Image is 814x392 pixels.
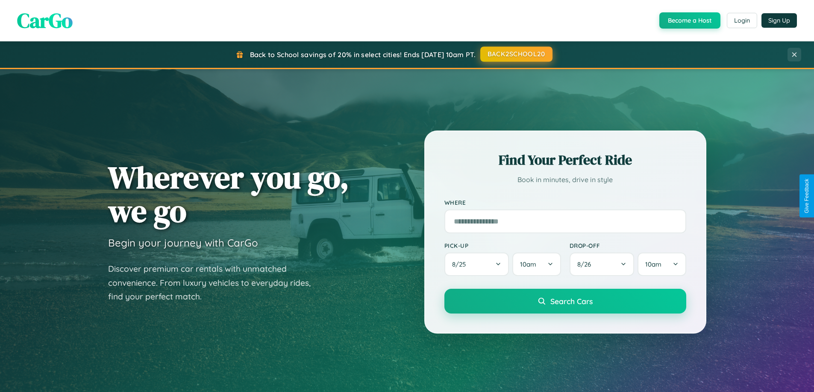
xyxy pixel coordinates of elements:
button: 8/26 [570,253,635,276]
p: Discover premium car rentals with unmatched convenience. From luxury vehicles to everyday rides, ... [108,262,322,304]
p: Book in minutes, drive in style [444,174,686,186]
label: Drop-off [570,242,686,249]
label: Where [444,199,686,206]
button: 8/25 [444,253,509,276]
span: Back to School savings of 20% in select cities! Ends [DATE] 10am PT. [250,50,476,59]
button: BACK2SCHOOL20 [480,46,552,62]
span: 10am [520,260,536,268]
button: 10am [638,253,686,276]
div: Give Feedback [804,179,810,213]
span: 10am [645,260,661,268]
span: CarGo [17,6,73,35]
span: 8 / 26 [577,260,595,268]
button: Login [727,13,757,28]
button: Become a Host [659,12,720,29]
span: Search Cars [550,296,593,306]
label: Pick-up [444,242,561,249]
button: Search Cars [444,289,686,314]
span: 8 / 25 [452,260,470,268]
h2: Find Your Perfect Ride [444,151,686,169]
button: Sign Up [761,13,797,28]
h3: Begin your journey with CarGo [108,236,258,249]
h1: Wherever you go, we go [108,160,349,228]
button: 10am [512,253,561,276]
